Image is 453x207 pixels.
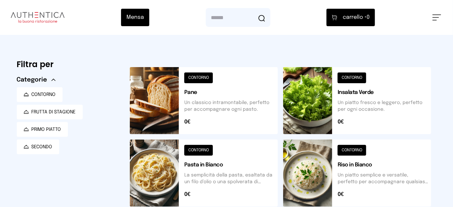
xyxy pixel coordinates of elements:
span: SECONDO [32,144,52,150]
button: Categorie [17,75,55,85]
button: FRUTTA DI STAGIONE [17,105,83,119]
button: carrello •0 [327,9,375,26]
button: SECONDO [17,140,59,154]
span: Categorie [17,75,47,85]
h6: Filtra per [17,59,119,70]
img: logo.8f33a47.png [11,12,65,23]
span: carrello • [343,13,367,21]
span: 0 [343,13,370,21]
span: FRUTTA DI STAGIONE [32,109,76,115]
button: PRIMO PIATTO [17,122,68,137]
button: CONTORNO [17,87,63,102]
span: CONTORNO [32,91,56,98]
button: Mensa [121,9,149,26]
span: PRIMO PIATTO [32,126,61,133]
